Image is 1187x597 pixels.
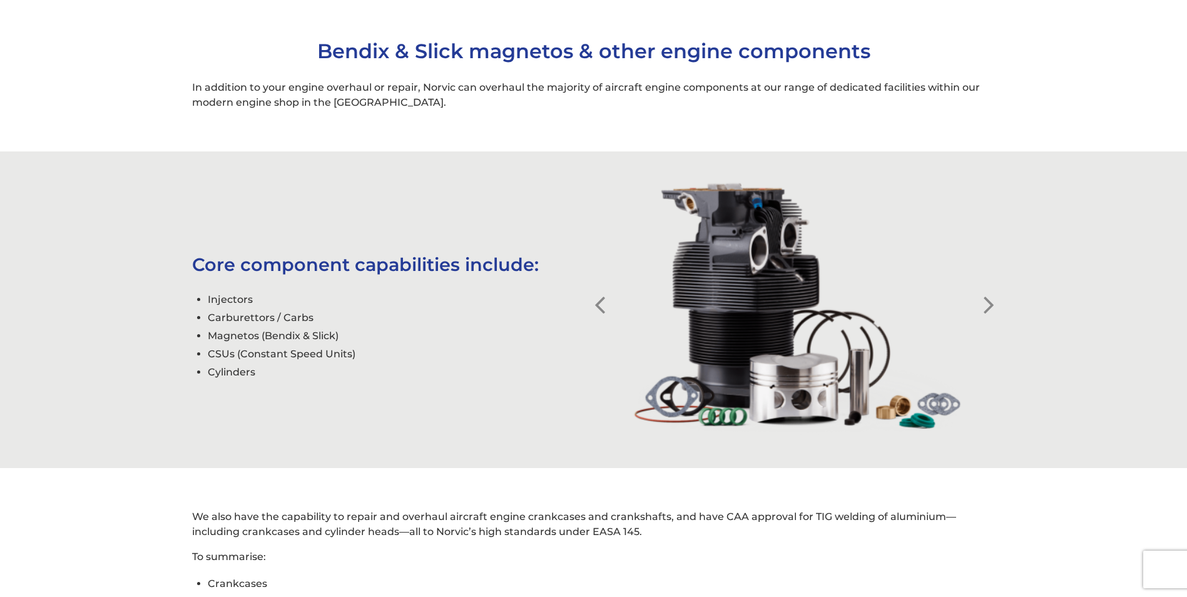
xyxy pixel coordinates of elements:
span: Bendix & Slick magnetos & other engine components [317,39,870,63]
li: Injectors [208,290,594,309]
p: We also have the capability to repair and overhaul aircraft engine crankcases and crankshafts, an... [192,509,995,539]
li: Carburettors / Carbs [208,309,594,327]
li: CSUs (Constant Speed Units) [208,345,594,363]
button: Previous [594,289,606,302]
p: To summarise: [192,549,995,564]
li: Cylinders [208,363,594,381]
span: Core component capabilities include: [192,253,539,275]
button: Next [982,289,995,302]
p: In addition to your engine overhaul or repair, Norvic can overhaul the majority of aircraft engin... [192,80,995,110]
li: Crankcases [208,574,995,593]
li: Magnetos (Bendix & Slick) [208,327,594,345]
